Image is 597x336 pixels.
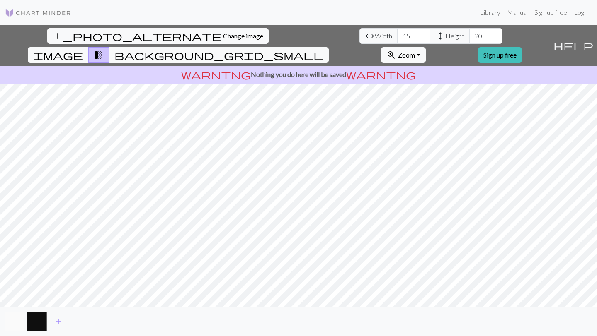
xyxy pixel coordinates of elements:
[553,40,593,51] span: help
[477,4,504,21] a: Library
[3,70,594,79] p: Nothing you do here will be saved
[346,69,416,80] span: warning
[504,4,531,21] a: Manual
[435,30,445,42] span: height
[381,47,425,63] button: Zoom
[53,316,63,327] span: add
[550,25,597,66] button: Help
[386,49,396,61] span: zoom_in
[398,51,415,59] span: Zoom
[33,49,83,61] span: image
[531,4,570,21] a: Sign up free
[223,32,263,40] span: Change image
[181,69,251,80] span: warning
[94,49,104,61] span: transition_fade
[48,314,69,329] button: Add color
[365,30,375,42] span: arrow_range
[445,31,464,41] span: Height
[53,30,222,42] span: add_photo_alternate
[5,8,71,18] img: Logo
[478,47,522,63] a: Sign up free
[47,28,269,44] button: Change image
[114,49,323,61] span: background_grid_small
[375,31,392,41] span: Width
[570,4,592,21] a: Login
